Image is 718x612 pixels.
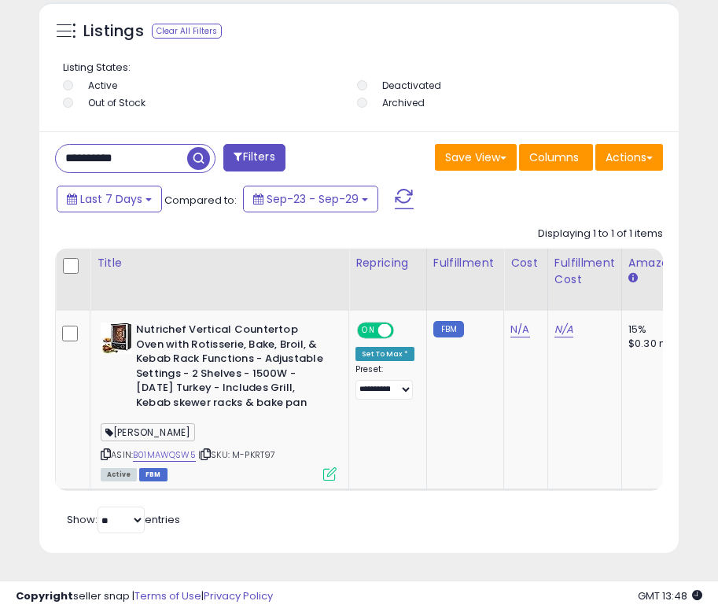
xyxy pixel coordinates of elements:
div: Fulfillment Cost [554,255,615,288]
label: Archived [382,96,425,109]
div: Set To Max * [355,347,414,361]
span: OFF [392,324,417,337]
span: Columns [529,149,579,165]
label: Deactivated [382,79,441,92]
span: Sep-23 - Sep-29 [267,191,359,207]
div: Fulfillment [433,255,497,271]
h5: Listings [83,20,144,42]
button: Last 7 Days [57,186,162,212]
span: All listings currently available for purchase on Amazon [101,468,137,481]
small: Amazon Fees. [628,271,638,286]
a: Privacy Policy [204,588,273,603]
button: Sep-23 - Sep-29 [243,186,378,212]
label: Active [88,79,117,92]
div: Preset: [355,364,414,400]
button: Filters [223,144,285,171]
strong: Copyright [16,588,73,603]
a: N/A [554,322,573,337]
div: seller snap | | [16,589,273,604]
button: Save View [435,144,517,171]
span: Last 7 Days [80,191,142,207]
b: Nutrichef Vertical Countertop Oven with Rotisserie, Bake, Broil, & Kebab Rack Functions - Adjusta... [136,323,327,414]
span: FBM [139,468,168,481]
div: ASIN: [101,323,337,479]
a: B01MAWQSW5 [133,448,196,462]
span: Show: entries [67,512,180,527]
div: Clear All Filters [152,24,222,39]
span: | SKU: M-PKRT97 [198,448,276,461]
small: FBM [433,321,464,337]
button: Columns [519,144,593,171]
p: Listing States: [63,61,659,76]
span: [PERSON_NAME] [101,423,195,441]
img: 51hurfu3V2L._SL40_.jpg [101,323,132,354]
button: Actions [595,144,663,171]
span: 2025-10-7 13:48 GMT [638,588,702,603]
a: Terms of Use [134,588,201,603]
div: Title [97,255,342,271]
label: Out of Stock [88,96,145,109]
span: ON [359,324,378,337]
div: Displaying 1 to 1 of 1 items [538,227,663,241]
div: Cost [510,255,541,271]
a: N/A [510,322,529,337]
span: Compared to: [164,193,237,208]
div: Repricing [355,255,420,271]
